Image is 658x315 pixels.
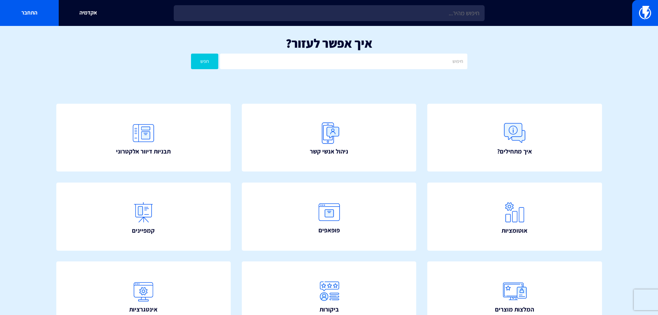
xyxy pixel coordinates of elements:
span: ניהול אנשי קשר [310,147,348,156]
a: ניהול אנשי קשר [242,104,417,172]
span: אינטגרציות [129,305,158,314]
span: איך מתחילים? [497,147,532,156]
a: קמפיינים [56,183,231,251]
a: אוטומציות [427,183,602,251]
input: חיפוש [220,54,467,69]
h1: איך אפשר לעזור? [10,36,648,50]
a: פופאפים [242,183,417,251]
span: ביקורות [320,305,339,314]
span: המלצות מוצרים [495,305,534,314]
a: איך מתחילים? [427,104,602,172]
span: אוטומציות [502,226,527,235]
span: פופאפים [318,226,340,235]
button: חפש [191,54,219,69]
input: חיפוש מהיר... [174,5,485,21]
a: תבניות דיוור אלקטרוני [56,104,231,172]
span: תבניות דיוור אלקטרוני [116,147,171,156]
span: קמפיינים [132,226,155,235]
